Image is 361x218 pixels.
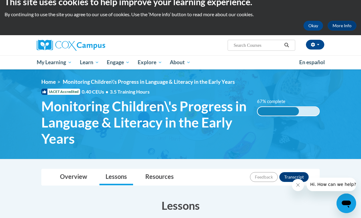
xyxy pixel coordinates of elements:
[295,56,329,69] a: En español
[32,55,329,69] div: Main menu
[233,42,282,49] input: Search Courses
[303,21,323,31] button: Okay
[134,55,166,69] a: Explore
[41,98,248,146] span: Monitoring Children\'s Progress in Language & Literacy in the Early Years
[41,79,56,85] a: Home
[279,172,309,182] button: Transcript
[337,194,356,213] iframe: Button to launch messaging window
[106,89,108,94] span: •
[170,59,191,66] span: About
[37,59,72,66] span: My Learning
[63,79,235,85] span: Monitoring Children\'s Progress in Language & Literacy in the Early Years
[166,55,195,69] a: About
[307,178,356,191] iframe: Message from company
[292,179,304,191] iframe: Close message
[41,89,80,95] span: IACET Accredited
[54,169,93,185] a: Overview
[250,172,278,182] button: Feedback
[82,88,110,95] span: 0.40 CEUs
[80,59,99,66] span: Learn
[110,89,150,94] span: 3.5 Training Hours
[257,98,292,105] label: 67% complete
[37,40,105,51] img: Cox Campus
[103,55,134,69] a: Engage
[138,59,162,66] span: Explore
[41,198,320,213] h3: Lessons
[107,59,130,66] span: Engage
[258,107,299,116] div: 67% complete
[306,40,324,50] button: Account Settings
[37,40,126,51] a: Cox Campus
[299,59,325,65] span: En español
[139,169,180,185] a: Resources
[76,55,103,69] a: Learn
[99,169,133,185] a: Lessons
[33,55,76,69] a: My Learning
[328,21,356,31] a: More Info
[5,11,356,18] p: By continuing to use the site you agree to our use of cookies. Use the ‘More info’ button to read...
[282,42,291,49] button: Search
